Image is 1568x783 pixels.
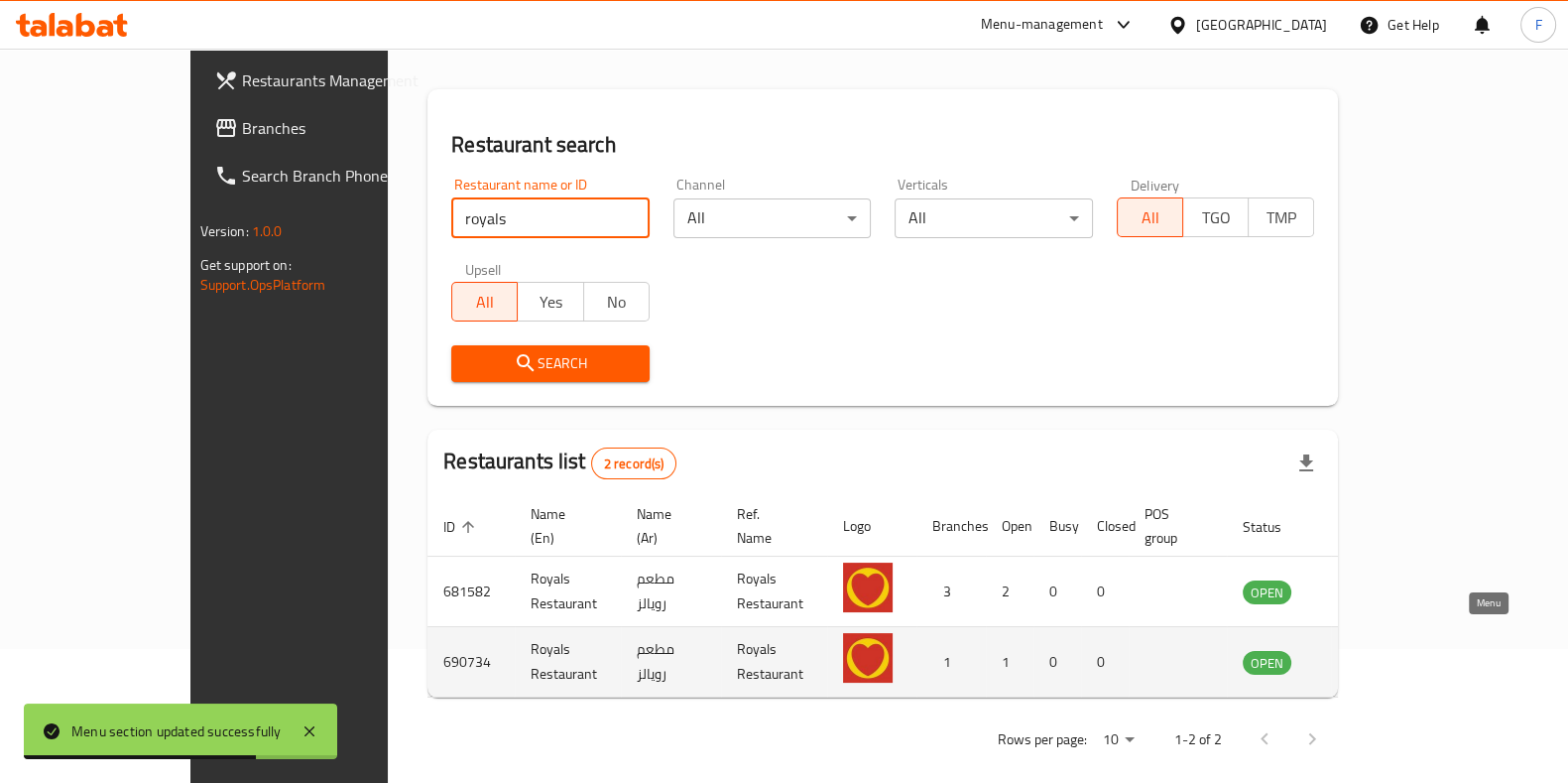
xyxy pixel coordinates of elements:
button: TGO [1182,197,1249,237]
td: 0 [1081,557,1129,627]
a: Branches [198,104,452,152]
span: All [1126,203,1175,232]
span: Get support on: [200,252,292,278]
button: Search [451,345,650,382]
span: Search Branch Phone [242,164,436,188]
div: OPEN [1243,651,1291,675]
div: Menu section updated successfully [71,720,282,742]
span: Yes [526,288,575,317]
div: Rows per page: [1094,725,1142,755]
td: 1 [986,627,1033,698]
th: Logo [827,496,916,557]
div: Export file [1282,440,1330,487]
a: Support.OpsPlatform [200,272,326,298]
input: Search for restaurant name or ID.. [451,198,650,238]
td: 0 [1033,557,1081,627]
th: Closed [1081,496,1129,557]
table: enhanced table [427,496,1399,698]
span: TGO [1191,203,1241,232]
span: No [592,288,642,317]
button: No [583,282,650,322]
span: F [1534,14,1541,36]
span: TMP [1257,203,1306,232]
div: Total records count [591,448,677,479]
div: OPEN [1243,581,1291,604]
div: [GEOGRAPHIC_DATA] [1196,14,1327,36]
span: OPEN [1243,582,1291,604]
div: All [673,198,872,238]
td: Royals Restaurant [721,627,827,698]
span: All [460,288,510,317]
td: 1 [916,627,986,698]
img: Royals Restaurant [843,633,893,683]
span: Restaurants Management [242,68,436,92]
button: Yes [517,282,583,322]
button: All [1117,197,1183,237]
img: Royals Restaurant [843,563,893,612]
button: All [451,282,518,322]
a: Restaurants Management [198,57,452,104]
td: Royals Restaurant [721,557,827,627]
span: Name (Ar) [637,502,697,550]
span: POS group [1145,502,1203,550]
label: Delivery [1131,178,1180,192]
td: 2 [986,557,1033,627]
span: Branches [242,116,436,140]
th: Action [1331,496,1399,557]
label: Upsell [465,262,502,276]
td: مطعم رويالز [621,557,721,627]
span: OPEN [1243,652,1291,675]
td: 690734 [427,627,515,698]
div: Menu-management [981,13,1103,37]
td: 0 [1081,627,1129,698]
button: TMP [1248,197,1314,237]
th: Branches [916,496,986,557]
td: 0 [1033,627,1081,698]
span: Ref. Name [737,502,803,550]
span: ID [443,515,481,539]
td: Royals Restaurant [515,557,621,627]
th: Open [986,496,1033,557]
td: مطعم رويالز [621,627,721,698]
p: 1-2 of 2 [1173,727,1221,752]
span: Search [467,351,634,376]
span: Name (En) [531,502,597,550]
a: Search Branch Phone [198,152,452,199]
th: Busy [1033,496,1081,557]
div: All [895,198,1093,238]
h2: Restaurant search [451,130,1314,160]
span: Version: [200,218,249,244]
h2: Restaurants list [443,447,676,479]
span: 2 record(s) [592,455,676,473]
td: Royals Restaurant [515,627,621,698]
td: 681582 [427,557,515,627]
span: Status [1243,515,1307,539]
td: 3 [916,557,986,627]
p: Rows per page: [997,727,1086,752]
span: 1.0.0 [252,218,283,244]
